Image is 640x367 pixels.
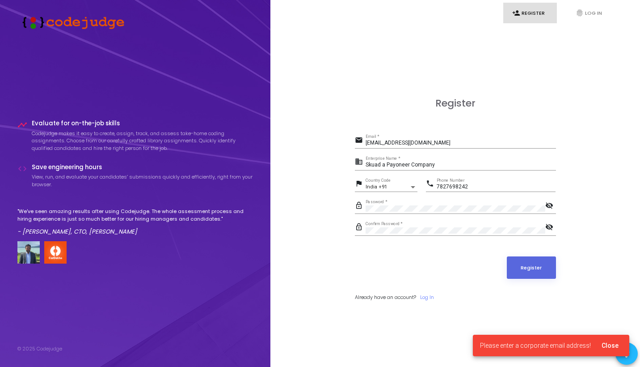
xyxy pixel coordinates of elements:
span: Please enter a corporate email address! [480,341,591,350]
span: India +91 [366,184,387,190]
mat-icon: email [355,136,366,146]
h4: Evaluate for on-the-job skills [32,120,253,127]
input: Phone Number [437,184,556,190]
mat-icon: business [355,157,366,168]
p: Codejudge makes it easy to create, assign, track, and assess take-home coding assignments. Choose... [32,130,253,152]
mat-icon: lock_outline [355,222,366,233]
a: Log In [420,294,434,301]
span: Already have an account? [355,294,416,301]
mat-icon: flag [355,179,366,190]
i: fingerprint [576,9,584,17]
input: Enterprise Name [366,162,556,168]
div: © 2025 Codejudge [17,345,62,353]
em: - [PERSON_NAME], CTO, [PERSON_NAME] [17,227,137,236]
i: person_add [512,9,520,17]
a: person_addRegister [503,3,557,24]
mat-icon: lock_outline [355,201,366,212]
h3: Register [355,98,556,109]
mat-icon: phone [426,179,437,190]
button: Register [507,256,556,279]
span: Close [602,342,619,349]
button: Close [594,337,626,354]
mat-icon: visibility_off [545,201,556,212]
p: "We've seen amazing results after using Codejudge. The whole assessment process and hiring experi... [17,208,253,222]
i: timeline [17,120,27,130]
input: Email [366,140,556,146]
h4: Save engineering hours [32,164,253,171]
img: company-logo [44,241,67,264]
p: View, run, and evaluate your candidates’ submissions quickly and efficiently, right from your bro... [32,173,253,188]
mat-icon: visibility_off [545,222,556,233]
i: code [17,164,27,174]
img: user image [17,241,40,264]
a: fingerprintLog In [567,3,620,24]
